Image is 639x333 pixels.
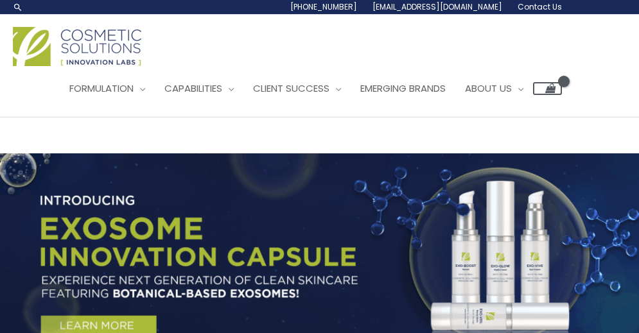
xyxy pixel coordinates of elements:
a: Client Success [243,69,351,108]
span: Emerging Brands [360,81,446,95]
span: Contact Us [518,1,562,12]
a: View Shopping Cart, empty [533,82,562,95]
span: [EMAIL_ADDRESS][DOMAIN_NAME] [372,1,502,12]
span: Client Success [253,81,329,95]
a: About Us [455,69,533,108]
a: Capabilities [155,69,243,108]
img: Cosmetic Solutions Logo [13,27,141,66]
span: About Us [465,81,512,95]
span: Formulation [69,81,134,95]
a: Formulation [60,69,155,108]
a: Search icon link [13,2,23,12]
a: Emerging Brands [351,69,455,108]
nav: Site Navigation [50,69,562,108]
span: [PHONE_NUMBER] [290,1,357,12]
span: Capabilities [164,81,222,95]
